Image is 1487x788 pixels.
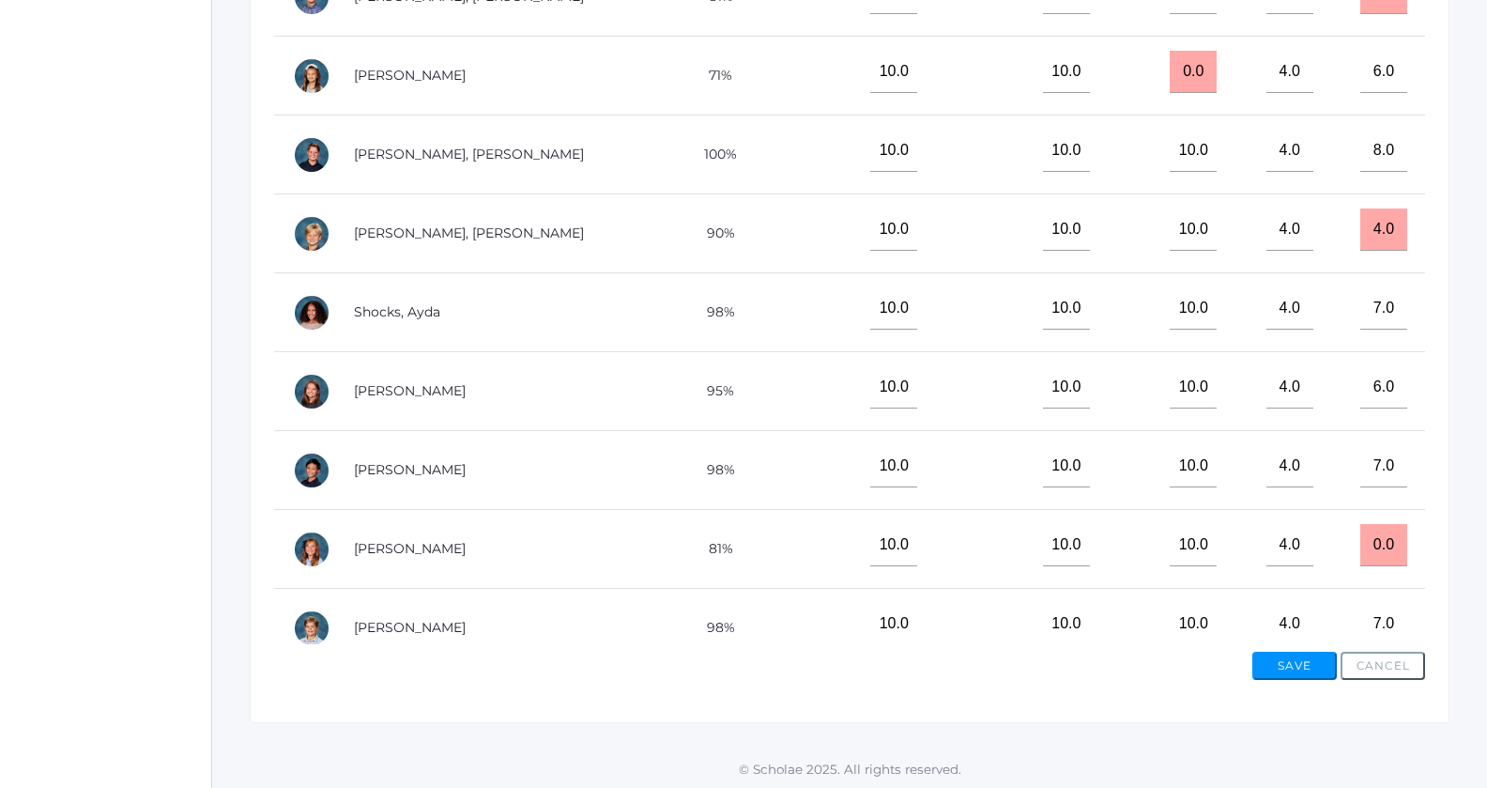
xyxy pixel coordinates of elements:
a: [PERSON_NAME] [354,67,466,84]
td: 95% [636,352,791,431]
td: 98% [636,589,791,668]
div: Zade Wilson [293,610,330,647]
div: Matteo Soratorio [293,452,330,489]
div: Reagan Reynolds [293,57,330,95]
button: Cancel [1341,652,1425,680]
div: Levi Sergey [293,215,330,253]
p: © Scholae 2025. All rights reserved. [212,760,1487,779]
td: 90% [636,194,791,273]
td: 100% [636,116,791,194]
a: [PERSON_NAME] [354,382,466,399]
a: [PERSON_NAME], [PERSON_NAME] [354,146,584,162]
div: Ayla Smith [293,373,330,410]
td: 98% [636,273,791,352]
td: 81% [636,510,791,589]
button: Save [1252,652,1337,680]
div: Ayda Shocks [293,294,330,332]
td: 98% [636,431,791,510]
a: [PERSON_NAME] [354,540,466,557]
a: [PERSON_NAME] [354,619,466,636]
a: [PERSON_NAME], [PERSON_NAME] [354,224,584,241]
td: 71% [636,37,791,116]
a: [PERSON_NAME] [354,461,466,478]
div: Arielle White [293,531,330,568]
a: Shocks, Ayda [354,303,440,320]
div: Ryder Roberts [293,136,330,174]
